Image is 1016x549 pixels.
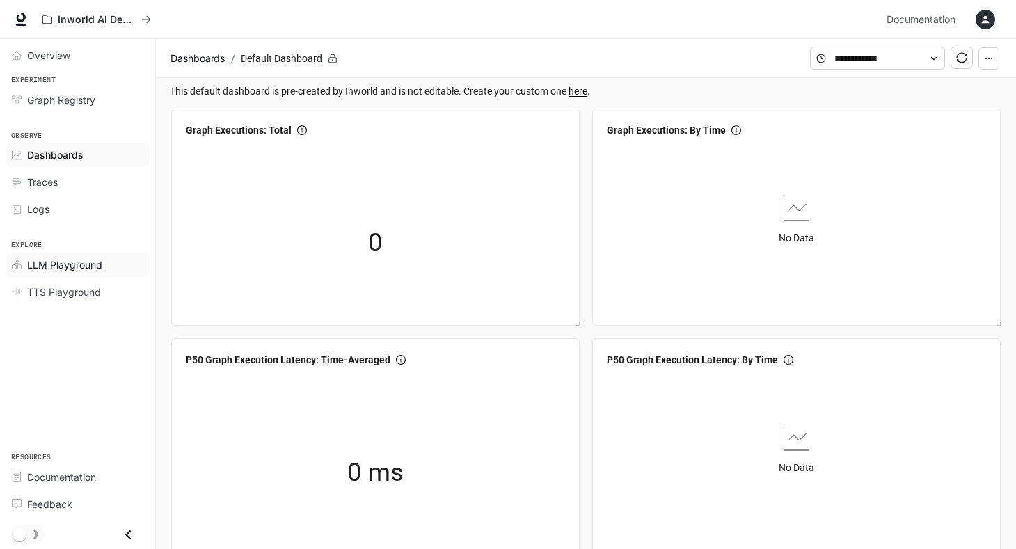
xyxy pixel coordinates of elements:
[569,86,587,97] a: here
[6,170,150,194] a: Traces
[27,148,84,162] span: Dashboards
[167,50,228,67] button: Dashboards
[956,52,967,63] span: sync
[6,492,150,516] a: Feedback
[186,122,292,138] span: Graph Executions: Total
[368,223,383,262] span: 0
[27,285,101,299] span: TTS Playground
[170,50,225,67] span: Dashboards
[607,352,778,367] span: P50 Graph Execution Latency: By Time
[731,125,741,135] span: info-circle
[238,45,325,72] article: Default Dashboard
[779,230,814,246] article: No Data
[13,526,26,541] span: Dark mode toggle
[297,125,307,135] span: info-circle
[6,88,150,112] a: Graph Registry
[27,175,58,189] span: Traces
[6,253,150,277] a: LLM Playground
[784,355,793,365] span: info-circle
[6,43,150,67] a: Overview
[6,280,150,304] a: TTS Playground
[27,202,49,216] span: Logs
[27,257,102,272] span: LLM Playground
[27,93,95,107] span: Graph Registry
[58,14,136,26] p: Inworld AI Demos
[779,460,814,475] article: No Data
[113,520,144,549] button: Close drawer
[27,497,72,511] span: Feedback
[36,6,157,33] button: All workspaces
[231,51,235,66] span: /
[607,122,726,138] span: Graph Executions: By Time
[170,83,1005,99] span: This default dashboard is pre-created by Inworld and is not editable. Create your custom one .
[6,197,150,221] a: Logs
[396,355,406,365] span: info-circle
[347,452,404,492] span: 0 ms
[881,6,966,33] a: Documentation
[27,470,96,484] span: Documentation
[887,11,955,29] span: Documentation
[6,143,150,167] a: Dashboards
[186,352,390,367] span: P50 Graph Execution Latency: Time-Averaged
[6,465,150,489] a: Documentation
[27,48,70,63] span: Overview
